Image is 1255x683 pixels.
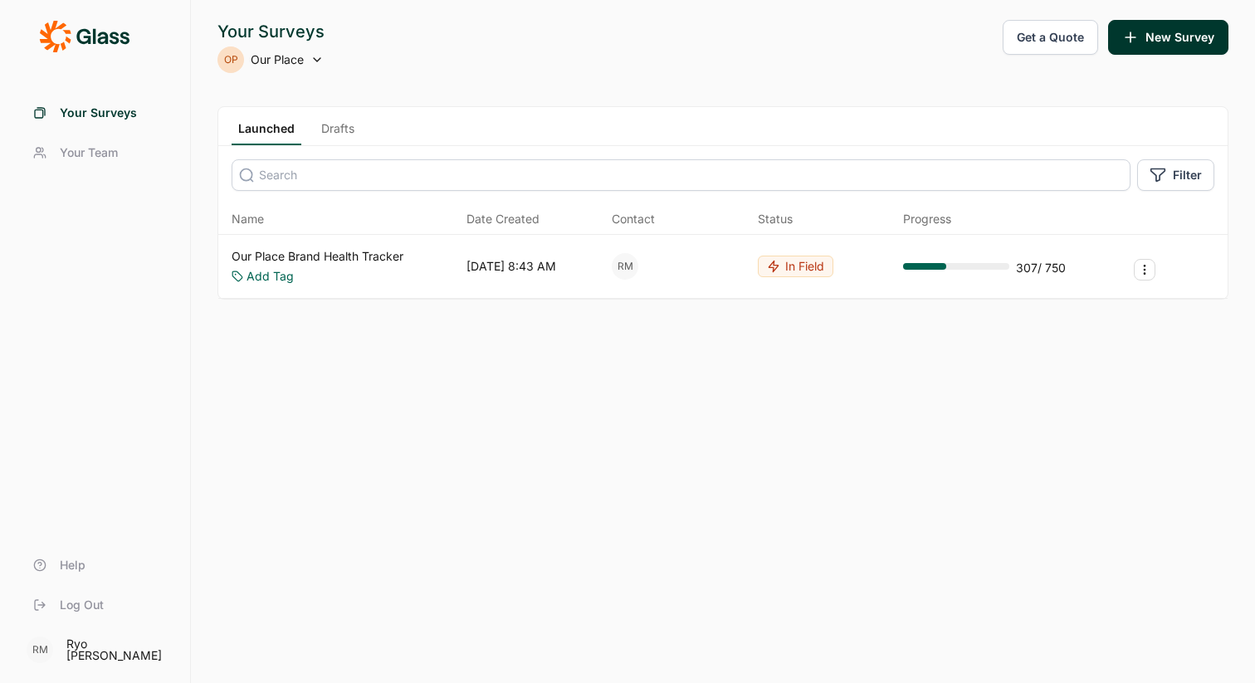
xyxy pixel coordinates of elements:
a: Drafts [315,120,361,145]
span: Your Surveys [60,105,137,121]
a: Launched [232,120,301,145]
button: Filter [1137,159,1214,191]
div: Contact [612,211,655,227]
button: Get a Quote [1003,20,1098,55]
div: 307 / 750 [1016,260,1066,276]
div: Status [758,211,793,227]
span: Log Out [60,597,104,613]
div: OP [217,46,244,73]
span: Help [60,557,85,573]
span: Filter [1173,167,1202,183]
div: [DATE] 8:43 AM [466,258,556,275]
button: New Survey [1108,20,1228,55]
span: Your Team [60,144,118,161]
input: Search [232,159,1130,191]
button: In Field [758,256,833,277]
div: RM [27,637,53,663]
span: Our Place [251,51,304,68]
a: Our Place Brand Health Tracker [232,248,403,265]
span: Name [232,211,264,227]
div: Ryo [PERSON_NAME] [66,638,170,661]
button: Survey Actions [1134,259,1155,281]
div: Your Surveys [217,20,325,43]
span: Date Created [466,211,540,227]
div: Progress [903,211,951,227]
div: RM [612,253,638,280]
a: Add Tag [247,268,294,285]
